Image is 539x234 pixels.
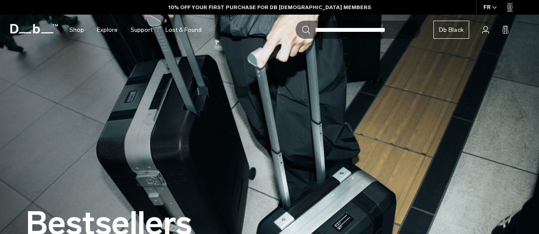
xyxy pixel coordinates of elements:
a: 10% OFF YOUR FIRST PURCHASE FOR DB [DEMOGRAPHIC_DATA] MEMBERS [168,3,371,11]
a: Explore [97,15,118,45]
a: Support [131,15,153,45]
a: Db Black [433,21,469,39]
a: Lost & Found [165,15,202,45]
a: Shop [69,15,84,45]
nav: Main Navigation [63,15,208,45]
